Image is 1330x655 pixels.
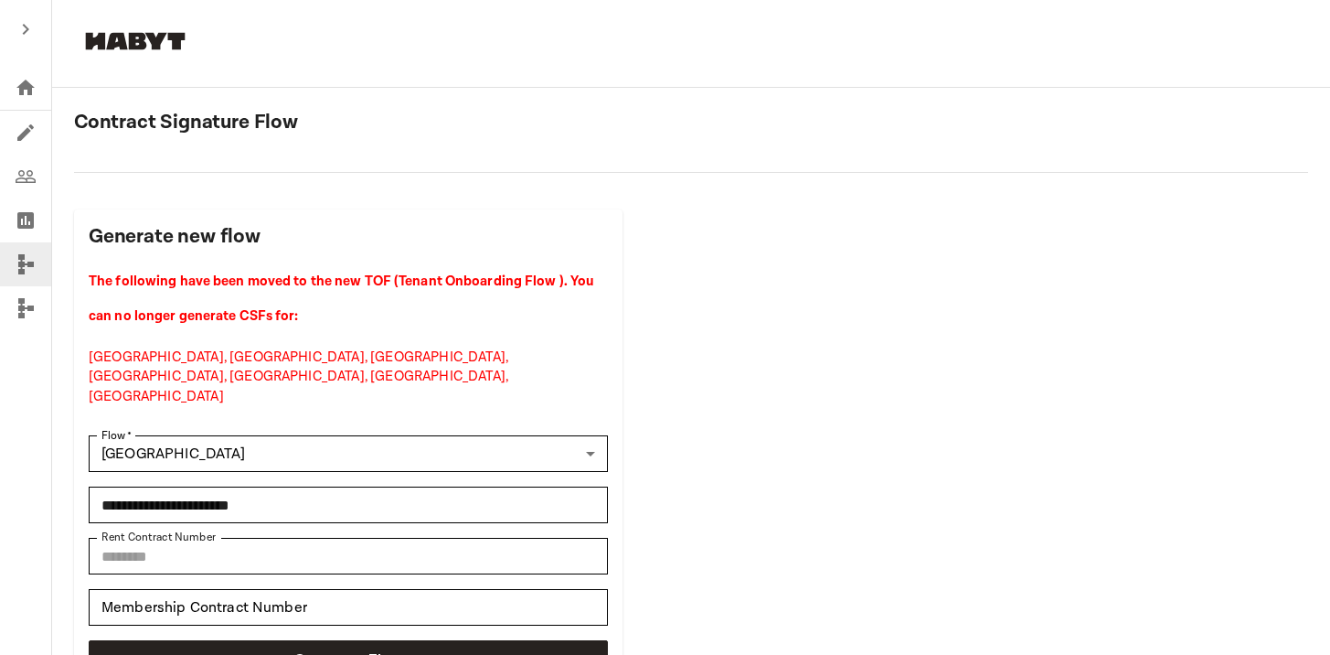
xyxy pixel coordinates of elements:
[80,32,190,50] img: Habyt
[101,530,216,545] label: Rent Contract Number
[89,224,608,250] h2: Generate new flow
[89,435,608,472] div: [GEOGRAPHIC_DATA]
[89,264,608,333] h4: The following have been moved to the new TOF (Tenant Onboarding Flow ). You can no longer generat...
[101,427,133,444] label: Flow
[89,348,608,406] p: [GEOGRAPHIC_DATA], [GEOGRAPHIC_DATA], [GEOGRAPHIC_DATA], [GEOGRAPHIC_DATA], [GEOGRAPHIC_DATA], [G...
[74,110,1308,135] h2: Contract Signature Flow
